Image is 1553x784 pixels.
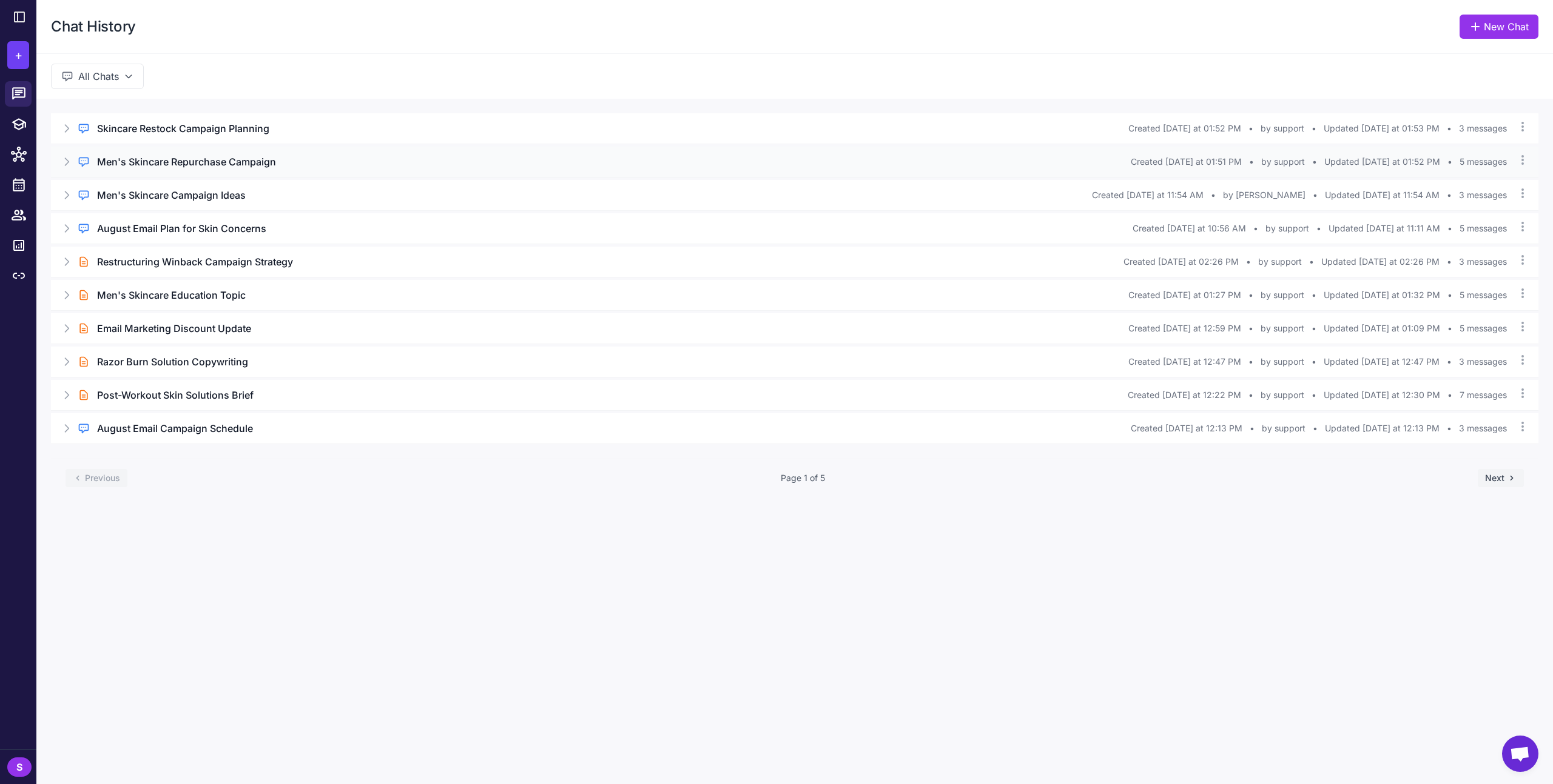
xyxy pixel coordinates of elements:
span: • [1313,422,1318,435]
span: + [15,46,22,64]
h3: Men's Skincare Education Topic [97,288,246,302]
div: S [7,757,32,777]
h3: Email Marketing Discount Update [97,321,251,336]
span: • [1316,222,1321,235]
span: by support [1258,255,1302,268]
span: Updated [DATE] at 01:09 PM [1324,322,1440,335]
span: • [1312,322,1316,335]
span: by support [1261,322,1304,335]
span: • [1248,122,1253,135]
h3: Restructuring Winback Campaign Strategy [97,254,293,269]
h3: Men's Skincare Campaign Ideas [97,188,246,202]
span: Created [DATE] at 10:56 AM [1133,222,1246,235]
span: Updated [DATE] at 12:47 PM [1324,355,1440,368]
h3: Skincare Restock Campaign Planning [97,121,269,136]
span: • [1447,122,1452,135]
span: • [1447,422,1452,435]
span: 5 messages [1460,288,1507,302]
span: Updated [DATE] at 01:32 PM [1324,288,1440,302]
span: • [1250,422,1255,435]
span: • [1447,255,1452,268]
span: • [1447,155,1452,168]
span: Updated [DATE] at 11:54 AM [1325,188,1440,202]
span: • [1253,222,1258,235]
span: • [1312,122,1316,135]
button: Next [1478,469,1524,487]
span: • [1248,288,1253,302]
span: • [1447,288,1452,302]
span: Updated [DATE] at 11:11 AM [1329,222,1440,235]
span: Created [DATE] at 12:47 PM [1128,355,1241,368]
span: by [PERSON_NAME] [1223,188,1305,202]
span: • [1249,155,1254,168]
button: All Chats [51,64,144,89]
span: Updated [DATE] at 01:53 PM [1324,122,1440,135]
a: Open chat [1502,736,1538,772]
a: New Chat [1460,15,1538,39]
span: • [1447,322,1452,335]
span: Created [DATE] at 12:59 PM [1128,322,1241,335]
span: Created [DATE] at 11:54 AM [1092,188,1204,202]
h3: August Email Plan for Skin Concerns [97,221,266,236]
span: • [1447,388,1452,402]
span: • [1447,222,1452,235]
span: • [1312,355,1316,368]
span: • [1312,155,1317,168]
span: • [1246,255,1251,268]
span: by support [1261,155,1305,168]
button: Previous [66,469,127,487]
span: Created [DATE] at 12:22 PM [1128,388,1241,402]
span: Updated [DATE] at 12:30 PM [1324,388,1440,402]
span: by support [1262,422,1305,435]
h1: Chat History [51,17,136,36]
span: Updated [DATE] at 12:13 PM [1325,422,1440,435]
span: • [1447,188,1452,202]
span: 3 messages [1459,255,1507,268]
span: 3 messages [1459,122,1507,135]
span: • [1312,288,1316,302]
span: Updated [DATE] at 01:52 PM [1324,155,1440,168]
h3: Razor Burn Solution Copywriting [97,354,248,369]
span: Created [DATE] at 01:51 PM [1131,155,1242,168]
span: Created [DATE] at 02:26 PM [1123,255,1239,268]
span: by support [1265,222,1309,235]
span: • [1248,322,1253,335]
span: 7 messages [1460,388,1507,402]
span: • [1309,255,1314,268]
span: Created [DATE] at 01:27 PM [1128,288,1241,302]
span: by support [1261,122,1304,135]
h3: Post-Workout Skin Solutions Brief [97,388,254,402]
h3: August Email Campaign Schedule [97,421,253,436]
span: Created [DATE] at 12:13 PM [1131,422,1242,435]
span: by support [1261,288,1304,302]
span: Created [DATE] at 01:52 PM [1128,122,1241,135]
button: + [7,41,29,69]
span: • [1313,188,1318,202]
span: Updated [DATE] at 02:26 PM [1321,255,1440,268]
span: 5 messages [1460,222,1507,235]
span: 3 messages [1459,188,1507,202]
span: • [1447,355,1452,368]
span: • [1211,188,1216,202]
span: • [1248,355,1253,368]
span: • [1248,388,1253,402]
span: 3 messages [1459,422,1507,435]
span: 3 messages [1459,355,1507,368]
h3: Men's Skincare Repurchase Campaign [97,154,276,169]
span: by support [1261,388,1304,402]
span: Page 1 of 5 [781,471,825,485]
span: • [1312,388,1316,402]
span: by support [1261,355,1304,368]
span: 5 messages [1460,155,1507,168]
span: 5 messages [1460,322,1507,335]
